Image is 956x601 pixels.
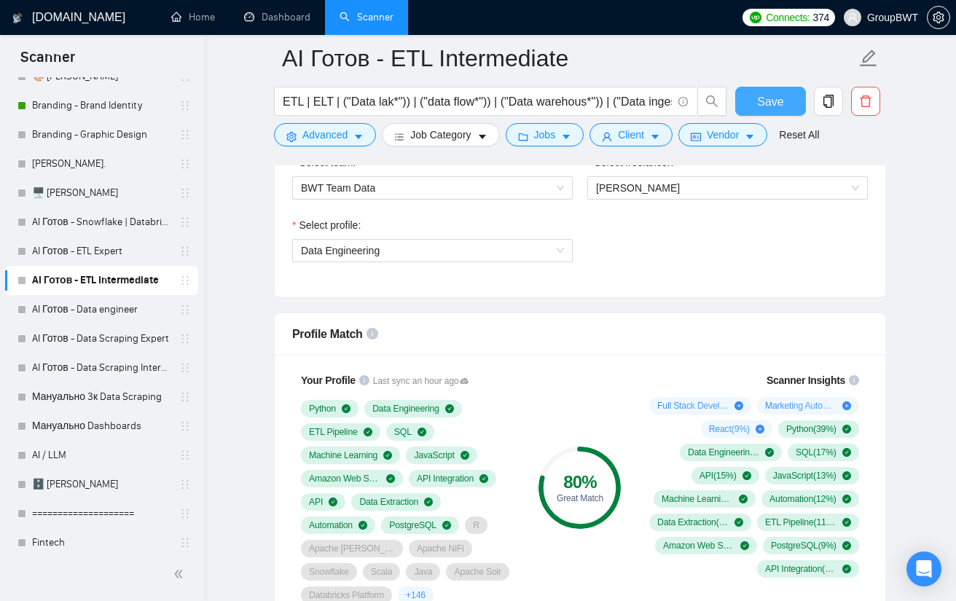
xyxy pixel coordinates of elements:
[32,412,171,441] a: Мануально Dashboards
[815,95,842,108] span: copy
[414,449,454,461] span: JavaScript
[292,328,363,340] span: Profile Match
[301,374,356,386] span: Your Profile
[32,470,171,499] a: 🗄️ [PERSON_NAME]
[740,541,749,550] span: check-circle
[769,493,836,505] span: Automation ( 12 %)
[767,375,845,385] span: Scanner Insights
[849,375,859,385] span: info-circle
[32,149,171,178] a: [PERSON_NAME].
[618,127,644,143] span: Client
[700,470,737,482] span: API ( 15 %)
[9,47,87,77] span: Scanner
[179,216,191,228] span: holder
[358,521,367,530] span: check-circle
[814,87,843,116] button: copy
[372,403,439,415] span: Data Engineering
[301,177,564,199] span: BWT Team Data
[179,275,191,286] span: holder
[329,498,337,506] span: check-circle
[842,518,851,527] span: check-circle
[766,9,810,25] span: Connects:
[842,401,851,410] span: plus-circle
[309,566,349,578] span: Snowflake
[589,123,673,146] button: userClientcaret-down
[479,474,488,483] span: check-circle
[414,566,432,578] span: Java
[735,87,806,116] button: Save
[678,123,767,146] button: idcardVendorcaret-down
[32,353,171,382] a: AI Готов - Data Scraping Intermediate
[32,382,171,412] a: Мануально 3к Data Scraping
[32,441,171,470] a: AI / LLM
[301,245,380,256] span: Data Engineering
[309,473,380,484] span: Amazon Web Services
[274,123,376,146] button: settingAdvancedcaret-down
[32,295,171,324] a: AI Готов - Data engineer
[688,447,759,458] span: Data Engineering ( 17 %)
[561,131,571,142] span: caret-down
[739,495,748,503] span: check-circle
[353,131,364,142] span: caret-down
[927,12,950,23] a: setting
[454,566,501,578] span: Apache Solr
[32,237,171,266] a: AI Готов - ETL Expert
[302,127,348,143] span: Advanced
[309,449,377,461] span: Machine Learning
[283,93,672,111] input: Search Freelance Jobs...
[852,95,879,108] span: delete
[851,87,880,116] button: delete
[813,9,829,25] span: 374
[473,519,479,531] span: R
[32,208,171,237] a: AI Готов - Snowflake | Databricks
[534,127,556,143] span: Jobs
[386,474,395,483] span: check-circle
[842,565,851,573] span: check-circle
[796,447,836,458] span: SQL ( 17 %)
[842,425,851,433] span: check-circle
[179,304,191,315] span: holder
[342,404,350,413] span: check-circle
[32,266,171,295] a: AI Готов - ETL Intermediate
[697,87,726,116] button: search
[367,328,378,339] span: info-circle
[906,551,941,586] div: Open Intercom Messenger
[32,120,171,149] a: Branding - Graphic Design
[734,401,743,410] span: plus-circle
[309,519,353,531] span: Automation
[847,12,858,23] span: user
[757,93,783,111] span: Save
[842,541,851,550] span: check-circle
[173,567,188,581] span: double-left
[765,563,836,575] span: API Integration ( 8 %)
[179,245,191,257] span: holder
[309,496,323,508] span: API
[32,178,171,208] a: 🖥️ [PERSON_NAME]
[842,471,851,480] span: check-circle
[518,131,528,142] span: folder
[842,495,851,503] span: check-circle
[538,494,621,503] div: Great Match
[179,391,191,403] span: holder
[709,423,750,435] span: React ( 9 %)
[602,131,612,142] span: user
[179,187,191,199] span: holder
[340,11,393,23] a: searchScanner
[179,449,191,461] span: holder
[442,521,451,530] span: check-circle
[32,528,171,557] a: Fintech
[734,518,743,527] span: check-circle
[698,95,726,108] span: search
[859,49,878,68] span: edit
[309,403,336,415] span: Python
[32,499,171,528] a: ====================
[359,375,369,385] span: info-circle
[179,537,191,549] span: holder
[373,374,469,388] span: Last sync an hour ago
[691,131,701,142] span: idcard
[389,519,436,531] span: PostgreSQL
[179,158,191,170] span: holder
[383,451,392,460] span: check-circle
[12,7,23,30] img: logo
[765,448,774,457] span: check-circle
